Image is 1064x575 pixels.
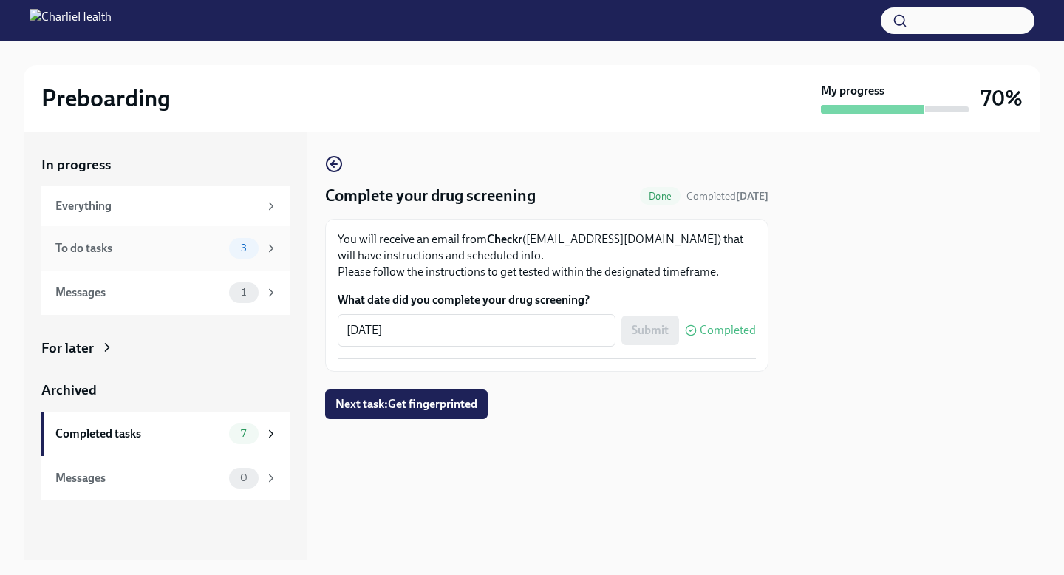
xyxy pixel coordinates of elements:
[41,338,290,358] a: For later
[736,190,768,203] strong: [DATE]
[55,426,223,442] div: Completed tasks
[41,186,290,226] a: Everything
[338,231,756,280] p: You will receive an email from ([EMAIL_ADDRESS][DOMAIN_NAME]) that will have instructions and sch...
[55,240,223,256] div: To do tasks
[686,190,768,203] span: Completed
[686,189,768,203] span: September 30th, 2025 15:48
[30,9,112,33] img: CharlieHealth
[41,226,290,271] a: To do tasks3
[41,456,290,500] a: Messages0
[981,85,1023,112] h3: 70%
[41,381,290,400] a: Archived
[325,185,536,207] h4: Complete your drug screening
[700,324,756,336] span: Completed
[347,321,607,339] textarea: [DATE]
[232,428,255,439] span: 7
[231,472,256,483] span: 0
[55,470,223,486] div: Messages
[41,271,290,315] a: Messages1
[325,389,488,419] button: Next task:Get fingerprinted
[55,198,259,214] div: Everything
[487,232,522,246] strong: Checkr
[233,287,255,298] span: 1
[338,292,756,308] label: What date did you complete your drug screening?
[41,412,290,456] a: Completed tasks7
[41,338,94,358] div: For later
[640,191,681,202] span: Done
[232,242,256,254] span: 3
[41,84,171,113] h2: Preboarding
[41,155,290,174] a: In progress
[821,83,884,99] strong: My progress
[335,397,477,412] span: Next task : Get fingerprinted
[55,285,223,301] div: Messages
